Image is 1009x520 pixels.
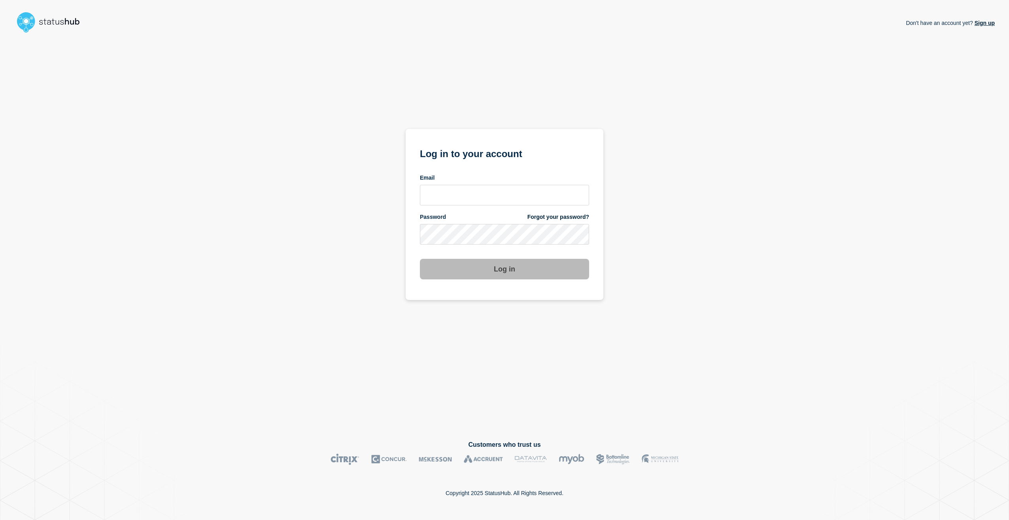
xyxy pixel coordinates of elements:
[906,13,995,32] p: Don't have an account yet?
[420,146,589,160] h1: Log in to your account
[420,224,589,245] input: password input
[331,454,359,465] img: Citrix logo
[464,454,503,465] img: Accruent logo
[446,490,563,496] p: Copyright 2025 StatusHub. All Rights Reserved.
[420,185,589,205] input: email input
[973,20,995,26] a: Sign up
[559,454,584,465] img: myob logo
[420,213,446,221] span: Password
[420,259,589,279] button: Log in
[371,454,407,465] img: Concur logo
[642,454,678,465] img: MSU logo
[14,441,995,448] h2: Customers who trust us
[527,213,589,221] a: Forgot your password?
[596,454,630,465] img: Bottomline logo
[515,454,547,465] img: DataVita logo
[419,454,452,465] img: McKesson logo
[14,9,89,35] img: StatusHub logo
[420,174,435,182] span: Email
